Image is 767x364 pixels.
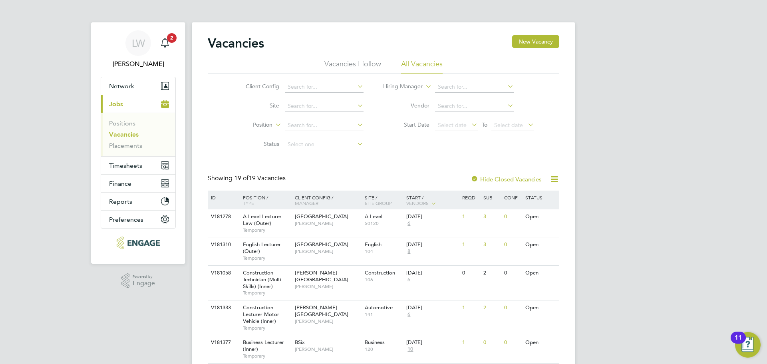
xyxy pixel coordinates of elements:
[233,140,279,147] label: Status
[243,255,291,261] span: Temporary
[365,200,392,206] span: Site Group
[243,213,282,227] span: A Level Lecturer Law (Outer)
[295,220,361,227] span: [PERSON_NAME]
[512,35,559,48] button: New Vacancy
[377,83,423,91] label: Hiring Manager
[406,311,411,318] span: 6
[365,304,393,311] span: Automotive
[365,220,403,227] span: 50120
[227,121,272,129] label: Position
[101,30,176,69] a: LW[PERSON_NAME]
[101,193,175,210] button: Reports
[295,304,348,318] span: [PERSON_NAME][GEOGRAPHIC_DATA]
[243,241,281,255] span: English Lecturer (Outer)
[243,325,291,331] span: Temporary
[101,175,175,192] button: Finance
[243,339,284,352] span: Business Lecturer (Inner)
[285,139,364,150] input: Select one
[406,248,411,255] span: 8
[365,269,395,276] span: Construction
[295,269,348,283] span: [PERSON_NAME][GEOGRAPHIC_DATA]
[735,332,761,358] button: Open Resource Center, 11 new notifications
[285,82,364,93] input: Search for...
[91,22,185,264] nav: Main navigation
[735,338,742,348] div: 11
[324,59,381,74] li: Vacancies I follow
[481,237,502,252] div: 3
[243,353,291,359] span: Temporary
[101,59,176,69] span: Louis Warner
[502,209,523,224] div: 0
[209,209,237,224] div: V181278
[208,35,264,51] h2: Vacancies
[460,300,481,315] div: 1
[406,304,458,311] div: [DATE]
[365,213,382,220] span: A Level
[295,283,361,290] span: [PERSON_NAME]
[494,121,523,129] span: Select date
[523,209,558,224] div: Open
[460,209,481,224] div: 1
[237,191,293,210] div: Position /
[167,33,177,43] span: 2
[523,266,558,280] div: Open
[101,211,175,228] button: Preferences
[109,142,142,149] a: Placements
[295,213,348,220] span: [GEOGRAPHIC_DATA]
[365,241,382,248] span: English
[285,120,364,131] input: Search for...
[101,237,176,249] a: Go to home page
[365,346,403,352] span: 120
[523,335,558,350] div: Open
[502,237,523,252] div: 0
[243,290,291,296] span: Temporary
[406,346,414,353] span: 10
[365,339,385,346] span: Business
[460,191,481,204] div: Reqd
[293,191,363,210] div: Client Config /
[406,200,429,206] span: Vendors
[435,82,514,93] input: Search for...
[295,318,361,324] span: [PERSON_NAME]
[435,101,514,112] input: Search for...
[101,157,175,174] button: Timesheets
[404,191,460,211] div: Start /
[133,280,155,287] span: Engage
[406,220,411,227] span: 6
[101,113,175,156] div: Jobs
[234,174,286,182] span: 19 Vacancies
[295,346,361,352] span: [PERSON_NAME]
[406,241,458,248] div: [DATE]
[295,241,348,248] span: [GEOGRAPHIC_DATA]
[233,83,279,90] label: Client Config
[109,180,131,187] span: Finance
[209,300,237,315] div: V181333
[157,30,173,56] a: 2
[109,216,143,223] span: Preferences
[406,339,458,346] div: [DATE]
[523,300,558,315] div: Open
[363,191,405,210] div: Site /
[460,335,481,350] div: 1
[234,174,248,182] span: 19 of
[481,191,502,204] div: Sub
[295,248,361,255] span: [PERSON_NAME]
[109,198,132,205] span: Reports
[460,237,481,252] div: 1
[208,174,287,183] div: Showing
[109,119,135,127] a: Positions
[481,300,502,315] div: 2
[109,131,139,138] a: Vacancies
[401,59,443,74] li: All Vacancies
[383,102,429,109] label: Vendor
[101,77,175,95] button: Network
[523,237,558,252] div: Open
[209,335,237,350] div: V181377
[406,276,411,283] span: 6
[502,191,523,204] div: Conf
[481,335,502,350] div: 0
[383,121,429,128] label: Start Date
[481,266,502,280] div: 2
[209,191,237,204] div: ID
[109,162,142,169] span: Timesheets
